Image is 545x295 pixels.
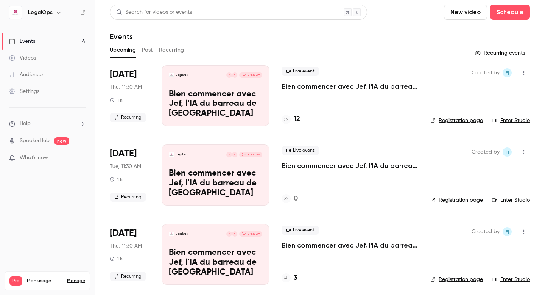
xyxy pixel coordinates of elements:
h1: Events [110,32,133,41]
span: [DATE] [110,68,137,80]
a: Registration page [430,276,483,283]
div: 1 h [110,97,123,103]
a: Bien commencer avec Jef, l'IA du barreau de [GEOGRAPHIC_DATA] [282,82,418,91]
span: Tue, 11:30 AM [110,163,141,170]
a: Enter Studio [492,276,530,283]
span: Pro [9,276,22,286]
span: Frédéric | LegalOps [503,147,512,157]
a: Enter Studio [492,196,530,204]
span: Created by [472,147,500,157]
div: P [232,72,238,78]
span: F| [506,68,509,77]
div: Audience [9,71,43,78]
span: [DATE] 11:30 AM [239,72,262,78]
span: Recurring [110,193,146,202]
h4: 12 [294,114,300,124]
a: 3 [282,273,297,283]
span: Live event [282,146,319,155]
span: [DATE] [110,147,137,160]
p: Bien commencer avec Jef, l'IA du barreau de [GEOGRAPHIC_DATA] [169,169,262,198]
div: F [226,231,232,237]
a: Bien commencer avec Jef, l'IA du barreau de BruxellesLegalOpsPF[DATE] 11:30 AMBien commencer avec... [162,224,269,285]
span: [DATE] 11:30 AM [239,152,262,157]
div: Settings [9,88,39,95]
a: 12 [282,114,300,124]
div: Videos [9,54,36,62]
a: Enter Studio [492,117,530,124]
span: Help [20,120,31,128]
p: Bien commencer avec Jef, l'IA du barreau de [GEOGRAPHIC_DATA] [169,89,262,119]
span: Thu, 11:30 AM [110,242,142,250]
span: Frédéric | LegalOps [503,227,512,236]
span: Created by [472,227,500,236]
div: 1 h [110,176,123,182]
h4: 0 [294,194,298,204]
p: Bien commencer avec Jef, l'IA du barreau de [GEOGRAPHIC_DATA] [169,248,262,277]
a: Bien commencer avec Jef, l'IA du barreau de [GEOGRAPHIC_DATA] [282,161,418,170]
a: SpeakerHub [20,137,50,145]
a: Bien commencer avec Jef, l'IA du barreau de BruxellesLegalOpsPF[DATE] 11:30 AMBien commencer avec... [162,65,269,126]
span: Created by [472,68,500,77]
button: Recurring [159,44,184,56]
span: Live event [282,67,319,76]
span: Plan usage [27,278,62,284]
div: P [232,152,238,158]
button: New video [444,5,487,20]
a: Registration page [430,196,483,204]
li: help-dropdown-opener [9,120,86,128]
span: [DATE] 11:30 AM [239,231,262,237]
div: 1 h [110,256,123,262]
div: P [232,231,238,237]
a: Bien commencer avec Jef, l'IA du barreau de [GEOGRAPHIC_DATA] [282,241,418,250]
a: Manage [67,278,85,284]
p: LegalOps [176,73,188,77]
div: F [226,72,232,78]
div: Oct 30 Thu, 11:30 AM (Europe/Madrid) [110,224,149,285]
img: Bien commencer avec Jef, l'IA du barreau de Bruxelles [169,152,174,157]
button: Recurring events [471,47,530,59]
button: Schedule [490,5,530,20]
h6: LegalOps [28,9,53,16]
a: Registration page [430,117,483,124]
span: F| [506,147,509,157]
div: Search for videos or events [116,8,192,16]
span: What's new [20,154,48,162]
span: Frédéric | LegalOps [503,68,512,77]
img: Bien commencer avec Jef, l'IA du barreau de Bruxelles [169,72,174,78]
span: Live event [282,226,319,235]
span: Thu, 11:30 AM [110,83,142,91]
h4: 3 [294,273,297,283]
span: [DATE] [110,227,137,239]
div: Oct 16 Thu, 11:30 AM (Europe/Madrid) [110,65,149,126]
div: F [226,152,232,158]
a: Bien commencer avec Jef, l'IA du barreau de BruxellesLegalOpsPF[DATE] 11:30 AMBien commencer avec... [162,144,269,205]
span: Recurring [110,113,146,122]
span: F| [506,227,509,236]
span: Recurring [110,272,146,281]
button: Upcoming [110,44,136,56]
div: Events [9,38,35,45]
div: Oct 21 Tue, 11:30 AM (Europe/Madrid) [110,144,149,205]
img: LegalOps [9,6,22,19]
p: LegalOps [176,153,188,157]
button: Past [142,44,153,56]
p: LegalOps [176,232,188,236]
a: 0 [282,194,298,204]
img: Bien commencer avec Jef, l'IA du barreau de Bruxelles [169,231,174,237]
span: new [54,137,69,145]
